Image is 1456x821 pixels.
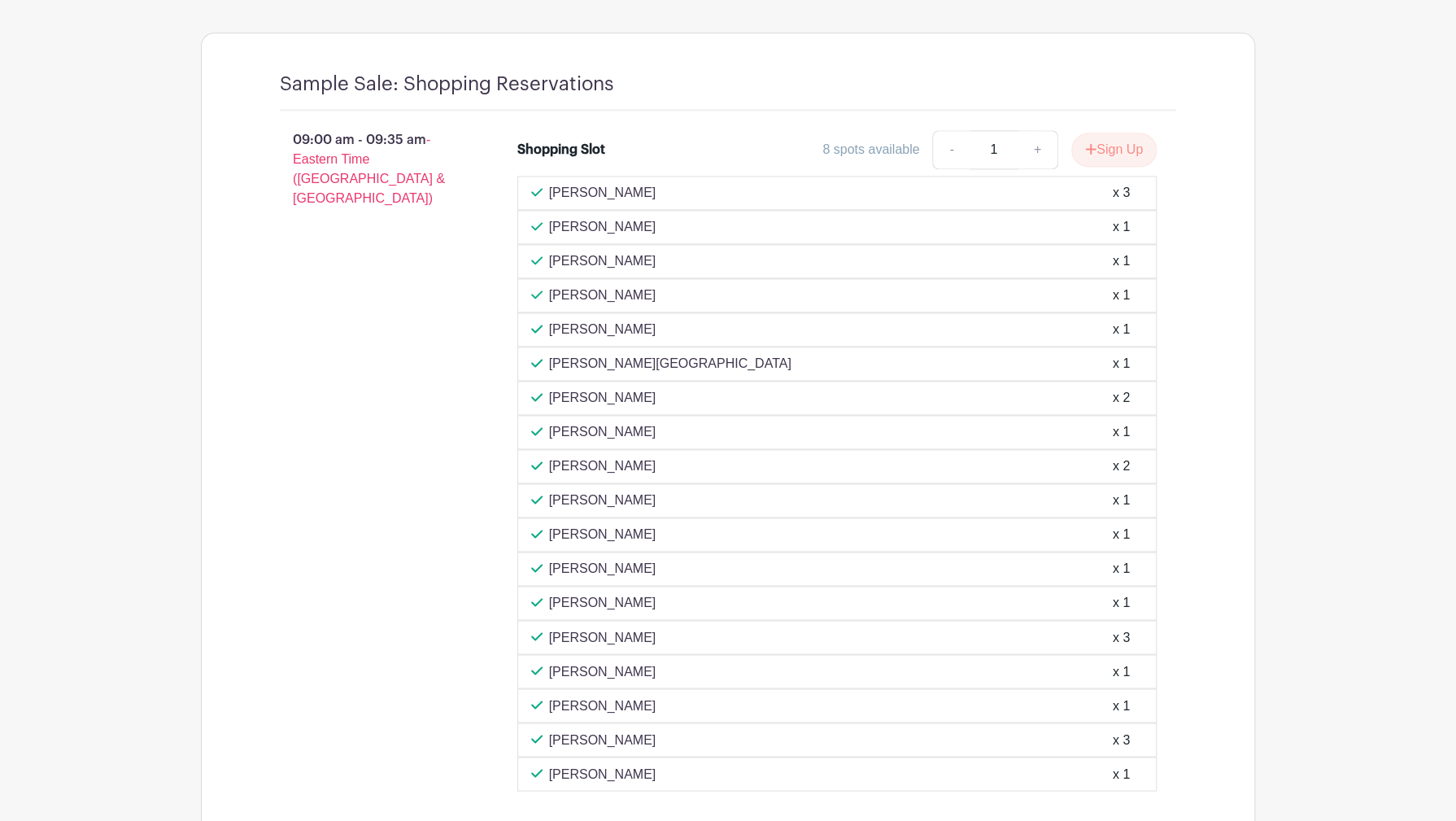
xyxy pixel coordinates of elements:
div: 8 spots available [822,140,919,159]
div: Shopping Slot [517,140,605,159]
p: [PERSON_NAME] [549,456,656,476]
div: x 1 [1113,286,1130,305]
div: x 1 [1113,593,1130,613]
div: x 1 [1113,491,1130,510]
div: x 3 [1113,730,1130,749]
p: [PERSON_NAME] [549,559,656,579]
div: x 1 [1113,696,1130,715]
p: [PERSON_NAME] [549,627,656,647]
p: [PERSON_NAME] [549,251,656,271]
p: [PERSON_NAME] [549,491,656,510]
div: x 1 [1113,422,1130,442]
p: [PERSON_NAME] [549,422,656,442]
p: [PERSON_NAME] [549,662,656,681]
div: x 1 [1113,251,1130,271]
div: x 1 [1113,320,1130,339]
p: [PERSON_NAME] [549,593,656,613]
div: x 1 [1113,764,1130,784]
p: [PERSON_NAME] [549,696,656,715]
div: x 3 [1113,183,1130,203]
p: [PERSON_NAME] [549,525,656,544]
div: x 1 [1113,354,1130,373]
p: [PERSON_NAME][GEOGRAPHIC_DATA] [549,354,791,373]
h4: Sample Sale: Shopping Reservations [280,72,614,96]
div: x 1 [1113,525,1130,544]
p: [PERSON_NAME] [549,320,656,339]
button: Sign Up [1071,133,1157,167]
div: x 1 [1113,662,1130,681]
p: [PERSON_NAME] [549,183,656,203]
div: x 1 [1113,217,1130,237]
a: + [1018,130,1058,169]
a: - [932,130,970,169]
p: [PERSON_NAME] [549,764,656,784]
span: - Eastern Time ([GEOGRAPHIC_DATA] & [GEOGRAPHIC_DATA]) [293,133,445,205]
p: [PERSON_NAME] [549,286,656,305]
p: [PERSON_NAME] [549,217,656,237]
div: x 2 [1113,388,1130,408]
div: x 3 [1113,627,1130,647]
p: [PERSON_NAME] [549,730,656,749]
p: [PERSON_NAME] [549,388,656,408]
div: x 2 [1113,456,1130,476]
div: x 1 [1113,559,1130,579]
p: 09:00 am - 09:35 am [254,124,491,215]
